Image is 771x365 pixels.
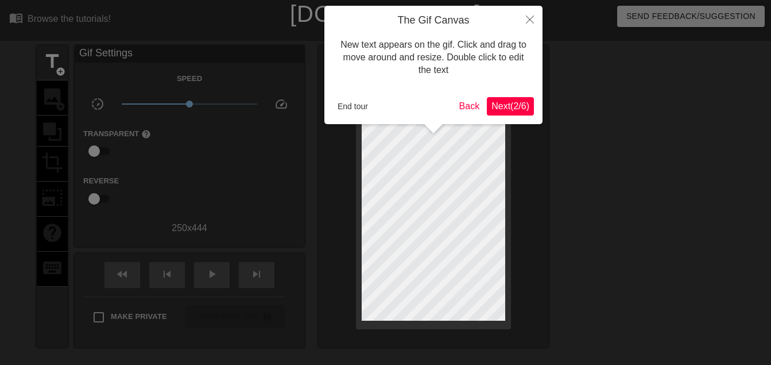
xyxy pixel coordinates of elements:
[487,97,534,116] button: Next
[455,97,485,116] button: Back
[333,98,373,115] button: End tour
[333,14,534,27] h4: The Gif Canvas
[333,27,534,89] div: New text appears on the gif. Click and drag to move around and resize. Double click to edit the text
[491,101,529,111] span: Next ( 2 / 6 )
[517,6,543,32] button: Close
